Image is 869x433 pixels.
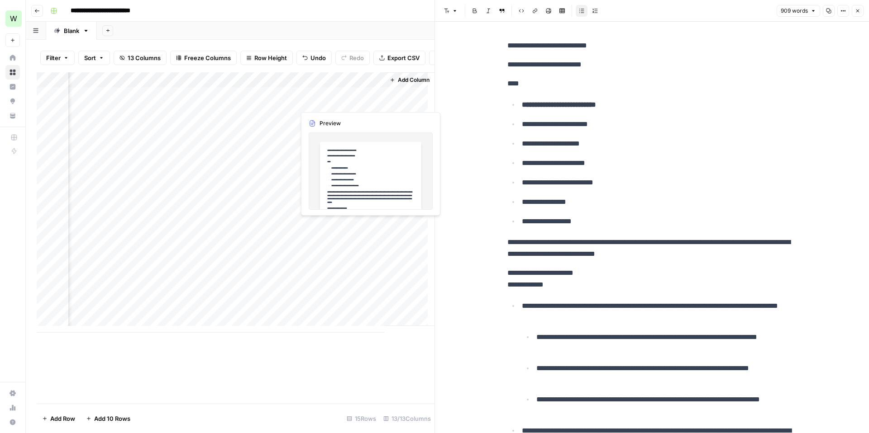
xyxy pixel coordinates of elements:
[386,74,433,86] button: Add Column
[64,26,79,35] div: Blank
[5,108,20,123] a: Your Data
[128,53,161,62] span: 13 Columns
[78,51,110,65] button: Sort
[781,7,808,15] span: 909 words
[335,51,370,65] button: Redo
[50,414,75,423] span: Add Row
[380,411,434,426] div: 13/13 Columns
[349,53,364,62] span: Redo
[170,51,237,65] button: Freeze Columns
[5,51,20,65] a: Home
[46,22,97,40] a: Blank
[343,411,380,426] div: 15 Rows
[5,415,20,429] button: Help + Support
[37,411,81,426] button: Add Row
[5,80,20,94] a: Insights
[5,65,20,80] a: Browse
[5,400,20,415] a: Usage
[240,51,293,65] button: Row Height
[81,411,136,426] button: Add 10 Rows
[310,53,326,62] span: Undo
[114,51,167,65] button: 13 Columns
[373,51,425,65] button: Export CSV
[296,51,332,65] button: Undo
[5,386,20,400] a: Settings
[84,53,96,62] span: Sort
[46,53,61,62] span: Filter
[40,51,75,65] button: Filter
[254,53,287,62] span: Row Height
[184,53,231,62] span: Freeze Columns
[5,7,20,30] button: Workspace: Workspace1
[94,414,130,423] span: Add 10 Rows
[777,5,820,17] button: 909 words
[5,94,20,108] a: Opportunities
[10,13,17,24] span: W
[387,53,420,62] span: Export CSV
[398,76,430,84] span: Add Column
